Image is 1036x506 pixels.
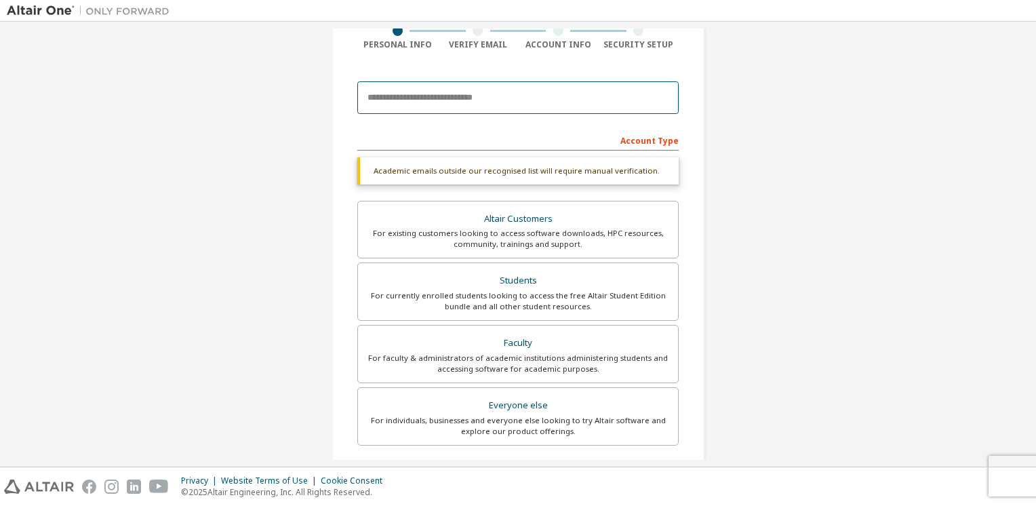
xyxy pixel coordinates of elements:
[357,39,438,50] div: Personal Info
[4,480,74,494] img: altair_logo.svg
[181,486,391,498] p: © 2025 Altair Engineering, Inc. All Rights Reserved.
[366,353,670,374] div: For faculty & administrators of academic institutions administering students and accessing softwa...
[366,271,670,290] div: Students
[82,480,96,494] img: facebook.svg
[438,39,519,50] div: Verify Email
[104,480,119,494] img: instagram.svg
[366,228,670,250] div: For existing customers looking to access software downloads, HPC resources, community, trainings ...
[366,415,670,437] div: For individuals, businesses and everyone else looking to try Altair software and explore our prod...
[321,475,391,486] div: Cookie Consent
[357,157,679,184] div: Academic emails outside our recognised list will require manual verification.
[599,39,679,50] div: Security Setup
[149,480,169,494] img: youtube.svg
[366,396,670,415] div: Everyone else
[366,210,670,229] div: Altair Customers
[366,334,670,353] div: Faculty
[518,39,599,50] div: Account Info
[366,290,670,312] div: For currently enrolled students looking to access the free Altair Student Edition bundle and all ...
[181,475,221,486] div: Privacy
[357,129,679,151] div: Account Type
[127,480,141,494] img: linkedin.svg
[221,475,321,486] div: Website Terms of Use
[7,4,176,18] img: Altair One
